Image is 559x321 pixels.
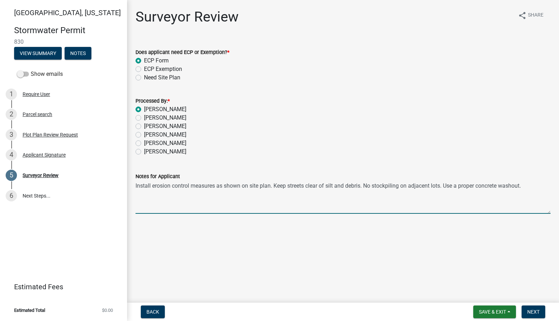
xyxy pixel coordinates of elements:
div: Surveyor Review [23,173,59,178]
label: [PERSON_NAME] [144,114,186,122]
label: Does applicant need ECP or Exemption? [136,50,229,55]
span: Back [146,309,159,315]
wm-modal-confirm: Summary [14,51,62,56]
a: Estimated Fees [6,280,116,294]
span: Next [527,309,540,315]
div: Plot Plan Review Request [23,132,78,137]
span: Save & Exit [479,309,506,315]
label: ECP Form [144,56,169,65]
label: [PERSON_NAME] [144,122,186,131]
button: shareShare [512,8,549,22]
label: ECP Exemption [144,65,182,73]
span: Estimated Total [14,308,45,313]
label: [PERSON_NAME] [144,131,186,139]
label: [PERSON_NAME] [144,147,186,156]
h1: Surveyor Review [136,8,239,25]
div: 2 [6,109,17,120]
div: Applicant Signature [23,152,66,157]
label: Processed By: [136,99,170,104]
div: Parcel search [23,112,52,117]
wm-modal-confirm: Notes [65,51,91,56]
div: 6 [6,190,17,201]
span: Share [528,11,543,20]
label: [PERSON_NAME] [144,105,186,114]
label: Need Site Plan [144,73,180,82]
div: 3 [6,129,17,140]
button: View Summary [14,47,62,60]
i: share [518,11,527,20]
div: 1 [6,89,17,100]
button: Back [141,305,165,318]
div: 4 [6,149,17,160]
span: [GEOGRAPHIC_DATA], [US_STATE] [14,8,121,17]
span: $0.00 [102,308,113,313]
label: Notes for Applicant [136,174,180,179]
button: Next [522,305,545,318]
div: 5 [6,170,17,181]
button: Notes [65,47,91,60]
label: Show emails [17,70,63,78]
label: [PERSON_NAME] [144,139,186,147]
h4: Stormwater Permit [14,25,121,36]
button: Save & Exit [473,305,516,318]
span: 830 [14,38,113,45]
div: Require User [23,92,50,97]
